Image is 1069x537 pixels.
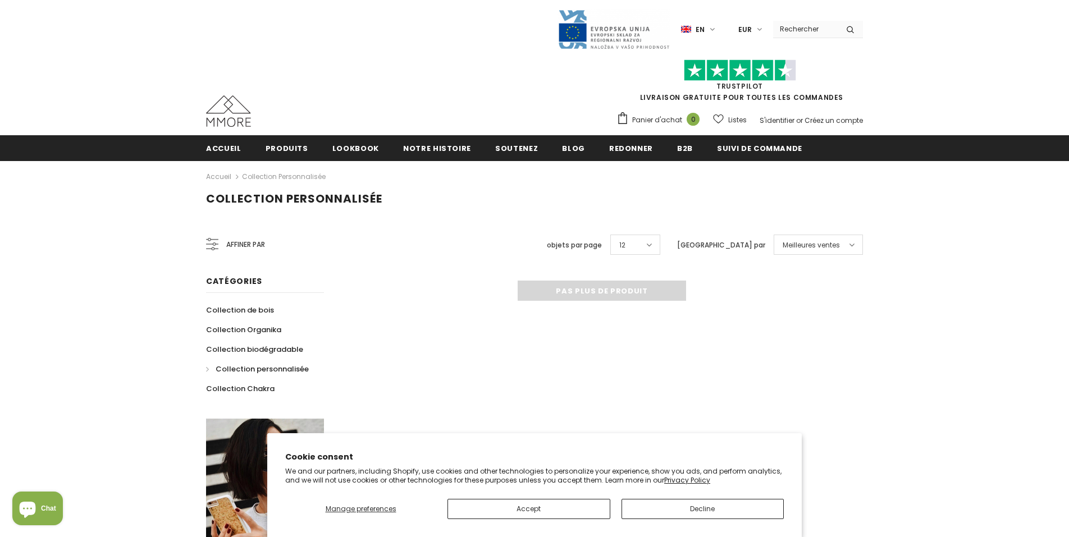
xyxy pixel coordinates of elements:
[717,135,802,160] a: Suivi de commande
[609,143,653,154] span: Redonner
[206,383,275,394] span: Collection Chakra
[206,344,303,355] span: Collection biodégradable
[242,172,326,181] a: Collection personnalisée
[760,116,794,125] a: S'identifier
[632,114,682,126] span: Panier d'achat
[664,475,710,485] a: Privacy Policy
[716,81,763,91] a: TrustPilot
[206,305,274,315] span: Collection de bois
[266,143,308,154] span: Produits
[216,364,309,374] span: Collection personnalisée
[403,135,471,160] a: Notre histoire
[9,492,66,528] inbox-online-store-chat: Shopify online store chat
[728,114,747,126] span: Listes
[206,143,241,154] span: Accueil
[495,135,538,160] a: soutenez
[206,276,262,287] span: Catégories
[713,110,747,130] a: Listes
[773,21,838,37] input: Search Site
[285,467,784,484] p: We and our partners, including Shopify, use cookies and other technologies to personalize your ex...
[206,135,241,160] a: Accueil
[206,300,274,320] a: Collection de bois
[285,451,784,463] h2: Cookie consent
[562,135,585,160] a: Blog
[562,143,585,154] span: Blog
[558,9,670,50] img: Javni Razpis
[717,143,802,154] span: Suivi de commande
[696,24,705,35] span: en
[206,359,309,379] a: Collection personnalisée
[616,65,863,102] span: LIVRAISON GRATUITE POUR TOUTES LES COMMANDES
[805,116,863,125] a: Créez un compte
[206,95,251,127] img: Cas MMORE
[206,339,303,359] a: Collection biodégradable
[495,143,538,154] span: soutenez
[332,143,379,154] span: Lookbook
[285,499,436,519] button: Manage preferences
[687,113,700,126] span: 0
[206,170,231,183] a: Accueil
[681,25,691,34] img: i-lang-1.png
[326,504,396,513] span: Manage preferences
[738,24,752,35] span: EUR
[226,238,265,251] span: Affiner par
[558,24,670,34] a: Javni Razpis
[684,59,796,81] img: Faites confiance aux étoiles pilotes
[206,191,382,206] span: Collection personnalisée
[622,499,784,519] button: Decline
[547,240,602,251] label: objets par page
[206,320,281,339] a: Collection Organika
[266,135,308,160] a: Produits
[677,240,765,251] label: [GEOGRAPHIC_DATA] par
[616,112,705,128] a: Panier d'achat 0
[783,240,840,251] span: Meilleures ventes
[206,324,281,335] span: Collection Organika
[609,135,653,160] a: Redonner
[619,240,625,251] span: 12
[796,116,803,125] span: or
[447,499,610,519] button: Accept
[206,379,275,398] a: Collection Chakra
[332,135,379,160] a: Lookbook
[677,135,693,160] a: B2B
[677,143,693,154] span: B2B
[403,143,471,154] span: Notre histoire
